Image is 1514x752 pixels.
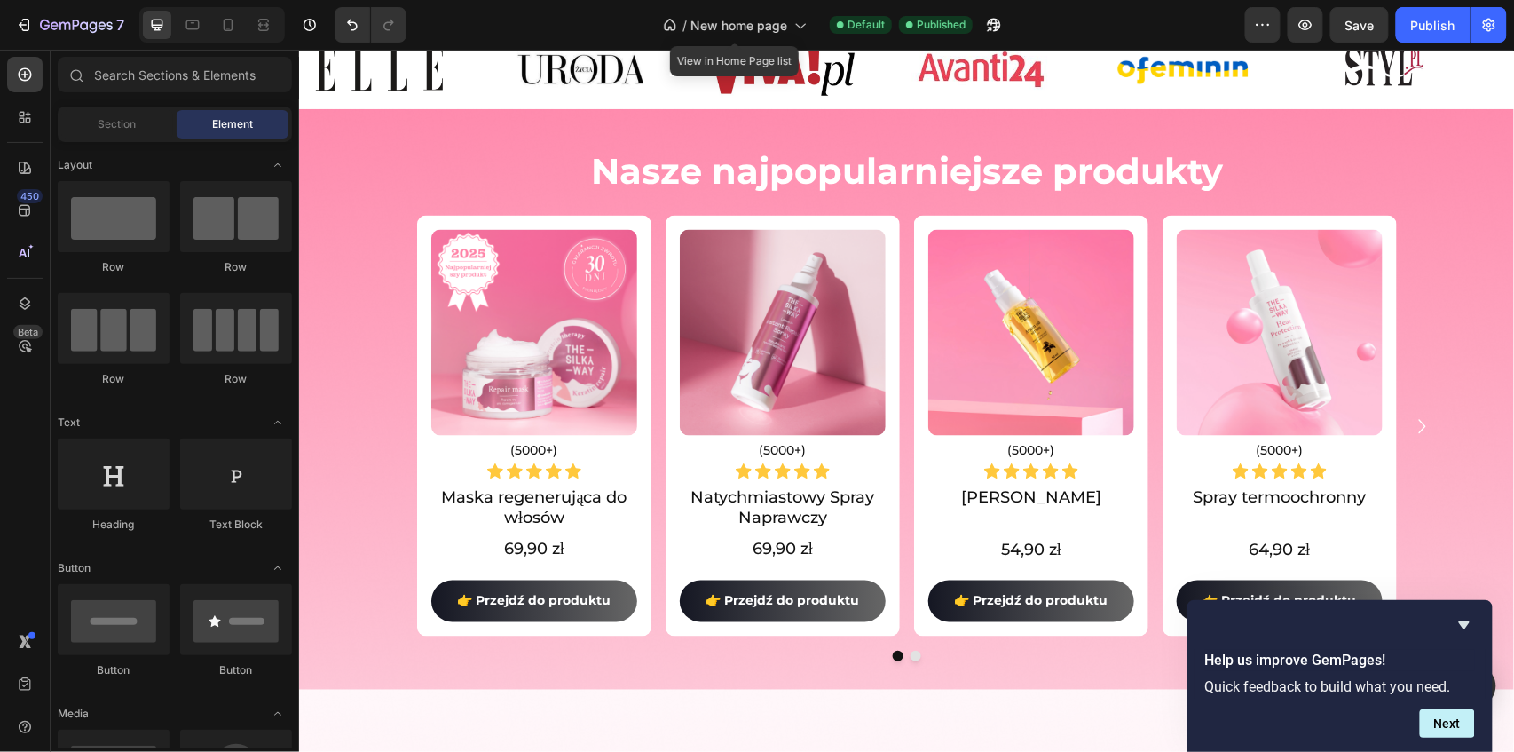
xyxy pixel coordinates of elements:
div: Heading [58,517,170,533]
span: Toggle open [264,700,292,728]
span: Toggle open [264,151,292,179]
a: Spray termoochronny [878,180,1084,386]
span: / [682,16,687,35]
p: 7 [116,14,124,36]
span: Toggle open [264,408,292,437]
button: Next question [1420,709,1475,738]
h2: Spray termoochronny [878,437,1084,461]
a: Odżywka bez spłukiwania - natychmiastowe działanie [381,180,587,386]
span: Element [212,116,253,132]
p: 👉 Przejdź do produktu [407,541,561,563]
span: Save [1345,18,1375,33]
div: Row [180,371,292,387]
span: Nasze najpopularniejsze produkty [292,99,924,143]
div: Undo/Redo [335,7,406,43]
span: New home page [690,16,787,35]
span: Text [58,415,80,431]
h2: Natychmiastowy Spray Naprawczy [381,437,587,482]
div: Help us improve GemPages! [1205,614,1475,738]
h2: [PERSON_NAME] [629,437,835,461]
span: Section [99,116,137,132]
div: Text Block [180,517,292,533]
div: Row [58,259,170,275]
div: Publish [1411,16,1455,35]
p: (5000+) [879,392,1082,410]
span: Published [917,17,966,33]
span: Layout [58,157,92,173]
div: Button [180,662,292,678]
span: Toggle open [264,554,292,582]
div: 69,90 zł [381,488,587,512]
h2: Maska regenerująca do włosów [132,437,338,482]
h2: Help us improve GemPages! [1205,650,1475,671]
button: Dot [611,601,622,612]
a: Olej arganowy [629,180,835,386]
button: Hide survey [1454,614,1475,636]
p: 👉 Przejdź do produktu [159,541,312,563]
button: Dot [594,601,604,612]
span: Button [58,560,91,576]
div: 64,90 zł [878,489,1084,513]
button: 7 [7,7,132,43]
div: 450 [17,189,43,203]
input: Search Sections & Elements [58,57,292,92]
p: Quick feedback to build what you need. [1205,678,1475,695]
div: Row [58,371,170,387]
p: 👉 Przejdź do produktu [656,541,809,563]
img: [object Object] [806,1,965,37]
div: 54,90 zł [629,489,835,513]
div: Button [58,662,170,678]
p: (5000+) [134,392,336,410]
button: Publish [1396,7,1471,43]
span: Media [58,706,89,722]
a: Maska regenerująca do włosów [132,180,338,386]
div: 69,90 zł [132,488,338,512]
div: Row [180,259,292,275]
button: Carousel Next Arrow [1109,362,1138,391]
span: Default [848,17,885,33]
p: 👉 Przejdź do produktu [904,541,1058,563]
button: Save [1330,7,1389,43]
p: (5000+) [382,392,585,410]
p: (5000+) [631,392,833,410]
div: Beta [13,325,43,339]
